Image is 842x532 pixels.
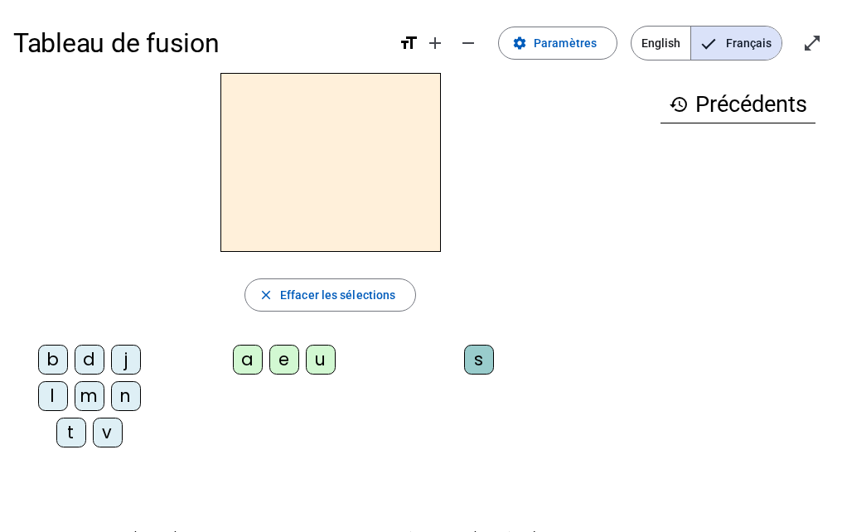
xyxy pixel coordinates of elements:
button: Effacer les sélections [244,278,416,312]
mat-icon: open_in_full [802,33,822,53]
div: b [38,345,68,375]
mat-icon: add [425,33,445,53]
h1: Tableau de fusion [13,17,385,70]
mat-icon: settings [512,36,527,51]
button: Paramètres [498,27,617,60]
div: l [38,381,68,411]
span: Effacer les sélections [280,285,395,305]
span: English [631,27,690,60]
span: Français [691,27,782,60]
h3: Précédents [661,86,815,123]
mat-icon: remove [458,33,478,53]
button: Entrer en plein écran [796,27,829,60]
div: t [56,418,86,447]
div: m [75,381,104,411]
div: e [269,345,299,375]
div: a [233,345,263,375]
div: u [306,345,336,375]
div: d [75,345,104,375]
div: n [111,381,141,411]
mat-icon: format_size [399,33,419,53]
div: s [464,345,494,375]
span: Paramètres [534,33,597,53]
button: Diminuer la taille de la police [452,27,485,60]
mat-icon: close [259,288,273,302]
mat-button-toggle-group: Language selection [631,26,782,60]
div: v [93,418,123,447]
div: j [111,345,141,375]
mat-icon: history [669,94,689,114]
button: Augmenter la taille de la police [419,27,452,60]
